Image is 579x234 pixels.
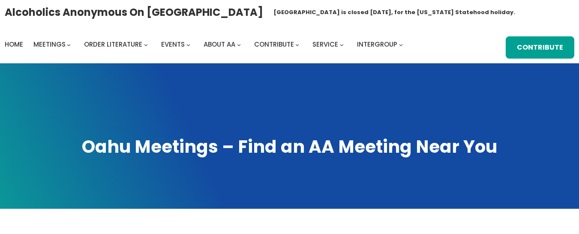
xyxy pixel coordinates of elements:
button: Contribute submenu [295,42,299,46]
span: About AA [204,40,235,49]
button: About AA submenu [237,42,241,46]
h1: Oahu Meetings – Find an AA Meeting Near You [9,135,570,158]
button: Service submenu [340,42,344,46]
a: Contribute [254,39,294,50]
a: Service [312,39,338,50]
a: Events [161,39,185,50]
nav: Intergroup [5,39,406,50]
a: Meetings [33,39,66,50]
button: Order Literature submenu [144,42,148,46]
button: Intergroup submenu [399,42,403,46]
span: Contribute [254,40,294,49]
button: Events submenu [186,42,190,46]
a: Home [5,39,23,50]
span: Meetings [33,40,66,49]
span: Intergroup [357,40,397,49]
span: Order Literature [84,40,142,49]
a: Intergroup [357,39,397,50]
span: Home [5,40,23,49]
a: Contribute [506,36,574,59]
h1: [GEOGRAPHIC_DATA] is closed [DATE], for the [US_STATE] Statehood holiday. [273,8,515,17]
span: Events [161,40,185,49]
a: Alcoholics Anonymous on [GEOGRAPHIC_DATA] [5,3,263,21]
button: Meetings submenu [67,42,71,46]
span: Service [312,40,338,49]
a: About AA [204,39,235,50]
